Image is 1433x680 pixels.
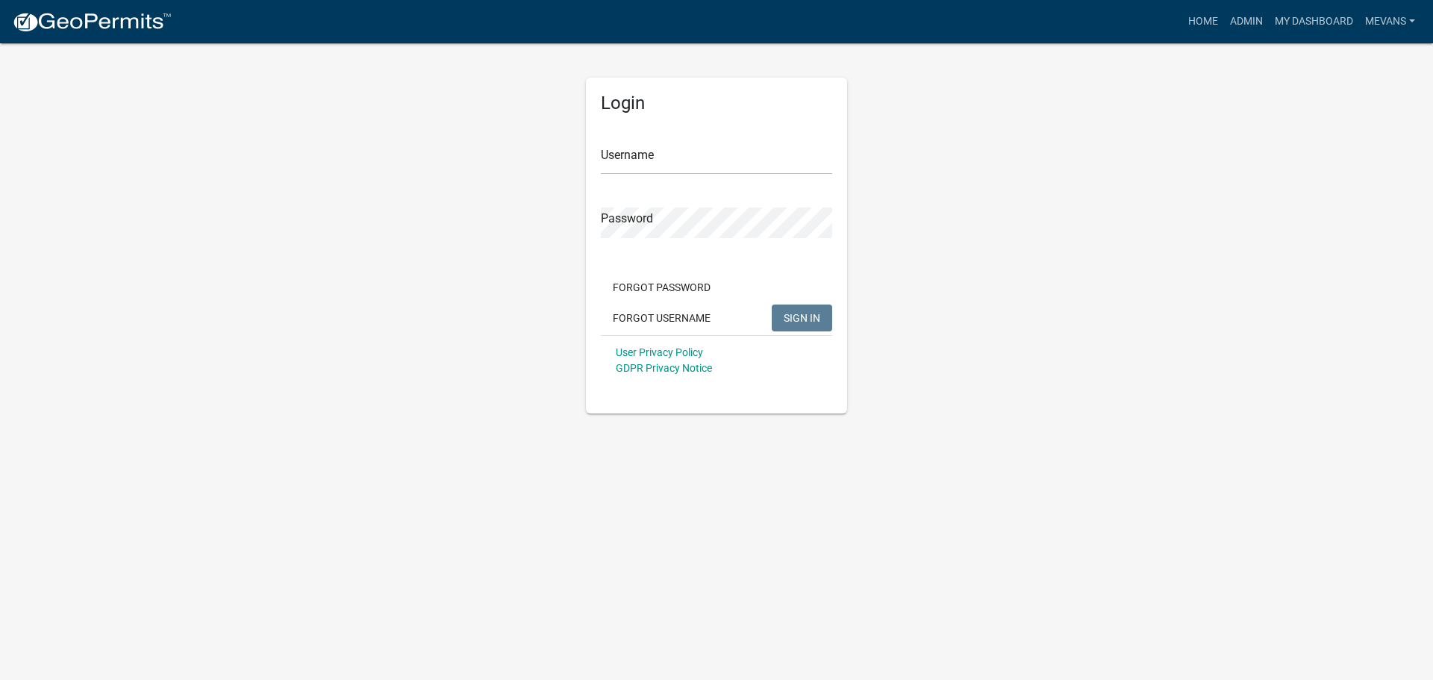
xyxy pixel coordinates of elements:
[601,274,722,301] button: Forgot Password
[784,311,820,323] span: SIGN IN
[601,93,832,114] h5: Login
[772,305,832,331] button: SIGN IN
[1182,7,1224,36] a: Home
[1224,7,1269,36] a: Admin
[1359,7,1421,36] a: Mevans
[601,305,722,331] button: Forgot Username
[616,362,712,374] a: GDPR Privacy Notice
[1269,7,1359,36] a: My Dashboard
[616,346,703,358] a: User Privacy Policy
